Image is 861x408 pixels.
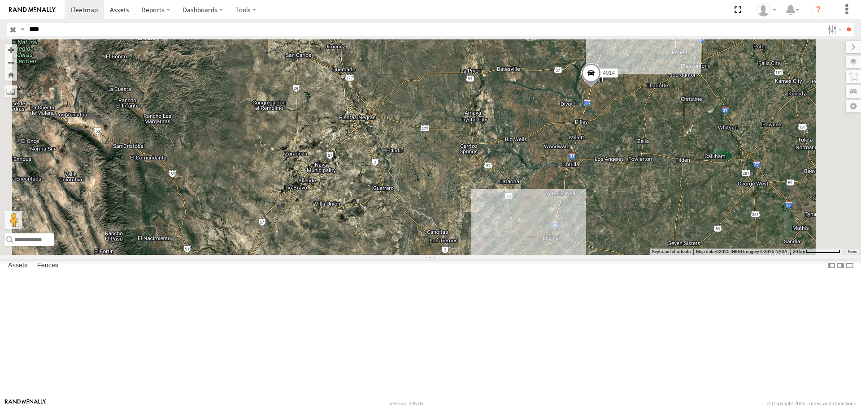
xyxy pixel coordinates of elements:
label: Search Query [19,23,26,36]
button: Zoom Home [4,69,17,81]
button: Map Scale: 20 km per 74 pixels [790,249,843,255]
button: Drag Pegman onto the map to open Street View [4,211,22,229]
span: 20 km [793,249,805,254]
label: Dock Summary Table to the Left [827,259,836,272]
label: Dock Summary Table to the Right [836,259,845,272]
label: Hide Summary Table [845,259,854,272]
span: Map data ©2025 INEGI Imagery ©2025 NASA [696,249,787,254]
i: ? [811,3,826,17]
label: Map Settings [846,100,861,112]
div: Version: 305.03 [390,401,424,406]
img: rand-logo.svg [9,7,56,13]
a: Terms [848,249,857,253]
button: Zoom out [4,56,17,69]
button: Keyboard shortcuts [652,249,691,255]
label: Assets [4,260,32,272]
a: Terms and Conditions [809,401,856,406]
label: Measure [4,85,17,98]
a: Visit our Website [5,399,46,408]
div: Aurora Salinas [753,3,779,17]
button: Zoom in [4,44,17,56]
label: Search Filter Options [824,23,844,36]
label: Fences [33,260,63,272]
div: © Copyright 2025 - [767,401,856,406]
span: 4914 [603,70,615,77]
